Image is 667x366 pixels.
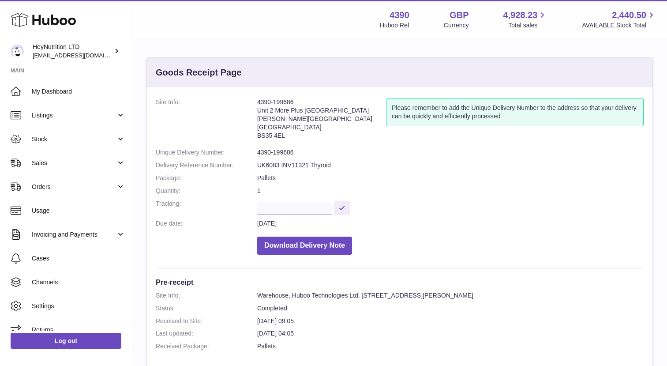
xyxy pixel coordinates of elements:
dt: Unique Delivery Number: [156,148,257,157]
dd: [DATE] 04:05 [257,329,644,338]
dt: Status: [156,304,257,313]
dd: 4390-199686 [257,148,644,157]
span: [EMAIL_ADDRESS][DOMAIN_NAME] [33,52,130,59]
span: Channels [32,278,125,287]
span: Stock [32,135,116,143]
dd: 1 [257,187,644,195]
a: 4,928.23 Total sales [503,9,548,30]
a: 2,440.50 AVAILABLE Stock Total [582,9,656,30]
span: 2,440.50 [612,9,646,21]
span: Cases [32,254,125,263]
img: info@heynutrition.com [11,45,24,58]
strong: GBP [450,9,468,21]
dt: Due date: [156,219,257,228]
dt: Last updated: [156,329,257,338]
span: Invoicing and Payments [32,230,116,239]
dd: UK6083 INV11321 Thyroid [257,161,644,170]
h3: Pre-receipt [156,277,644,287]
div: HeyNutrition LTD [33,43,112,60]
dt: Quantity: [156,187,257,195]
span: Total sales [508,21,547,30]
dt: Site Info: [156,291,257,300]
dt: Received Package: [156,342,257,351]
dt: Delivery Reference Number: [156,161,257,170]
span: Returns [32,326,125,334]
h3: Goods Receipt Page [156,67,242,79]
dd: Pallets [257,342,644,351]
a: Log out [11,333,121,349]
dt: Received to Site: [156,317,257,325]
strong: 4390 [390,9,409,21]
dd: Pallets [257,174,644,182]
dt: Tracking: [156,200,257,215]
address: 4390-199686 Unit 2 More Plus [GEOGRAPHIC_DATA] [PERSON_NAME][GEOGRAPHIC_DATA] [GEOGRAPHIC_DATA] B... [257,98,386,144]
span: Sales [32,159,116,167]
dd: Completed [257,304,644,313]
span: AVAILABLE Stock Total [582,21,656,30]
div: Huboo Ref [380,21,409,30]
span: Listings [32,111,116,120]
dt: Package: [156,174,257,182]
span: 4,928.23 [503,9,538,21]
dt: Site Info: [156,98,257,144]
dd: [DATE] 09:05 [257,317,644,325]
span: Usage [32,207,125,215]
span: Settings [32,302,125,310]
dd: Warehouse, Huboo Technologies Ltd, [STREET_ADDRESS][PERSON_NAME] [257,291,644,300]
div: Please remember to add the Unique Delivery Number to the address so that your delivery can be qui... [386,98,644,126]
dd: [DATE] [257,219,644,228]
div: Currency [444,21,469,30]
button: Download Delivery Note [257,237,352,255]
span: My Dashboard [32,87,125,96]
span: Orders [32,183,116,191]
